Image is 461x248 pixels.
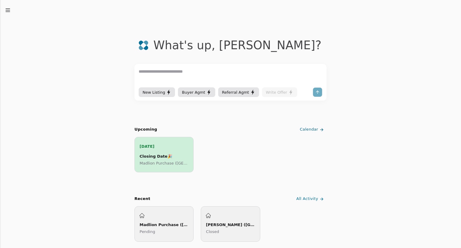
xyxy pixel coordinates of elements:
[139,87,175,97] button: New Listing
[140,222,188,228] div: Madlion Purchase ([GEOGRAPHIC_DATA])
[206,222,255,228] div: [PERSON_NAME] ([GEOGRAPHIC_DATA])
[134,137,194,172] a: [DATE]Closing Date🎉Madlion Purchase ([GEOGRAPHIC_DATA])
[182,89,205,95] span: Buyer Agmt
[134,206,194,242] a: Madlion Purchase ([GEOGRAPHIC_DATA])Pending
[206,228,255,235] p: Closed
[201,206,260,242] a: [PERSON_NAME] ([GEOGRAPHIC_DATA])Closed
[153,38,321,52] div: What's up , [PERSON_NAME] ?
[140,228,188,235] p: Pending
[134,196,150,202] div: Recent
[134,126,157,133] h2: Upcoming
[140,153,188,159] div: Closing Date 🎉
[296,196,318,202] span: All Activity
[178,87,215,97] button: Buyer Agmt
[140,160,188,166] p: Madlion Purchase ([GEOGRAPHIC_DATA])
[299,125,327,135] a: Calendar
[300,126,318,133] span: Calendar
[222,89,249,95] span: Referral Agmt
[138,40,149,50] img: logo
[295,194,327,204] a: All Activity
[140,143,188,150] p: [DATE]
[218,87,259,97] button: Referral Agmt
[143,89,171,95] div: New Listing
